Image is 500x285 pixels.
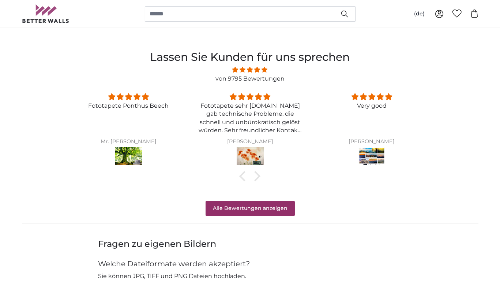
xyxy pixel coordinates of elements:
button: (de) [408,7,431,21]
img: Fototapete Ponthus Beech [115,147,142,167]
div: [PERSON_NAME] [320,139,424,145]
span: 4.81 stars [67,65,432,74]
p: Sie können JPG, TIFF und PNG Dateien hochladen. [98,272,402,281]
img: Fototapete Waving In The Wind [237,147,264,167]
div: 5 stars [320,92,424,102]
div: 5 stars [198,92,302,102]
h3: Fragen zu eigenen Bildern [98,238,402,250]
a: Alle Bewertungen anzeigen [206,201,295,216]
img: Betterwalls [22,4,69,23]
div: 5 stars [76,92,180,102]
p: Fototapete Ponthus Beech [76,102,180,110]
p: Very good [320,102,424,110]
div: [PERSON_NAME] [198,139,302,145]
a: von 9795 Bewertungen [215,75,285,82]
h4: Welche Dateiformate werden akzeptiert? [98,259,402,269]
h2: Lassen Sie Kunden für uns sprechen [67,49,432,65]
div: Mr. [PERSON_NAME] [76,139,180,145]
img: Stockfoto [358,147,386,167]
p: Fototapete sehr [DOMAIN_NAME] gab technische Probleme, die schnell und unbürokratisch gelöst würd... [198,102,302,135]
